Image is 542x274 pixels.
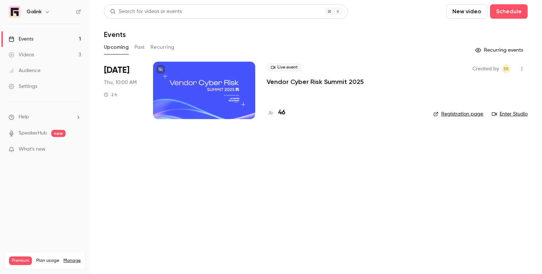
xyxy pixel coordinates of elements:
span: Plan usage [36,258,59,264]
div: Videos [9,51,34,58]
span: [DATE] [104,65,129,76]
h6: Galink [27,8,42,15]
a: SpeakerHub [19,129,47,137]
span: Created by [472,65,499,73]
h1: Events [104,30,126,39]
span: ER [504,65,509,73]
span: Etienne Retout [502,65,510,73]
a: Vendor Cyber Risk Summit 2025 [267,77,364,86]
div: Settings [9,83,37,90]
div: Search for videos or events [110,8,182,15]
button: Recurring [151,42,175,53]
a: 46 [267,108,285,118]
div: Audience [9,67,41,74]
h4: 46 [278,108,285,118]
span: Live event [267,63,302,72]
span: new [51,130,66,137]
span: Premium [9,256,32,265]
span: What's new [19,146,46,153]
div: Oct 2 Thu, 10:00 AM (Europe/Paris) [104,62,142,119]
button: Past [134,42,145,53]
img: Galink [9,6,20,18]
button: Upcoming [104,42,129,53]
span: Help [19,113,29,121]
span: Thu, 10:00 AM [104,79,137,86]
a: Manage [63,258,81,264]
button: New video [446,4,487,19]
button: Schedule [490,4,528,19]
a: Enter Studio [492,110,528,118]
div: 2 h [104,92,117,98]
li: help-dropdown-opener [9,113,81,121]
button: Recurring events [472,44,528,56]
div: Events [9,36,33,43]
a: Registration page [433,110,483,118]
